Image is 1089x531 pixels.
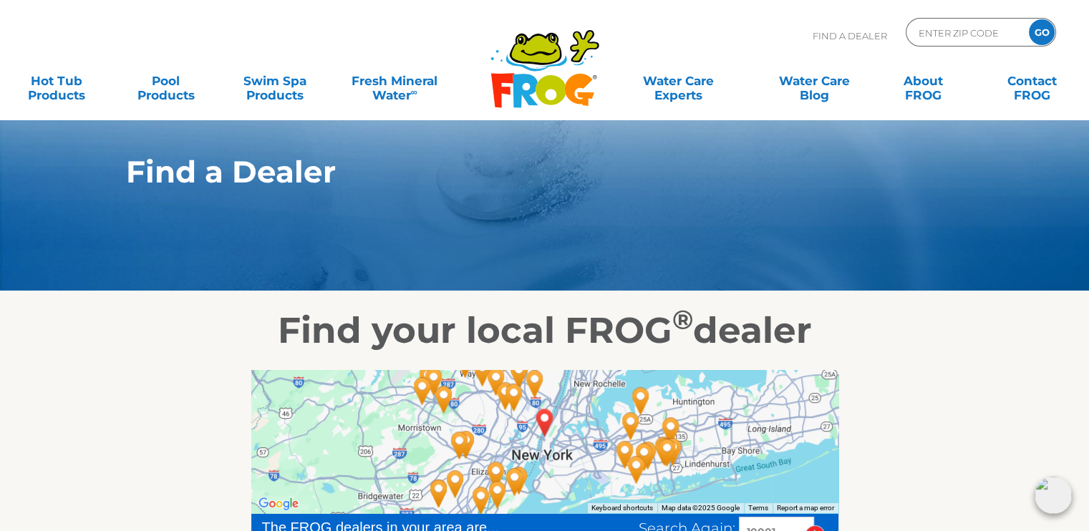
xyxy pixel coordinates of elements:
input: GO [1029,19,1055,45]
h2: Find your local FROG dealer [105,309,985,352]
h1: Find a Dealer [126,155,897,189]
a: AboutFROG [881,67,965,95]
div: Rix Pool & Spa - 21 miles away. [427,380,460,419]
div: Paco Pools & Spas - 21 miles away. [628,437,661,476]
a: Open this area in Google Maps (opens a new window) [255,495,302,513]
div: Costello's Hearth & Spa - Island Park - 21 miles away. [620,450,653,489]
sup: ® [672,303,693,336]
a: Fresh MineralWater∞ [342,67,447,95]
a: Water CareBlog [772,67,856,95]
div: InfiniteBlu Pool Services - 17 miles away. [450,425,483,464]
div: Leslie's Poolmart Inc # 283 - 22 miles away. [439,464,472,503]
a: Swim SpaProducts [233,67,317,95]
div: Hot Tub Central - Morris Plains - 25 miles away. [406,371,439,410]
div: Leslie's Poolmart, Inc. # 35 - 25 miles away. [654,411,687,450]
a: Water CareExperts [609,67,747,95]
div: Staten Island Pool & Spa, Inc - 20 miles away. [465,481,498,520]
img: openIcon [1035,477,1072,514]
div: Pool & Spa In Town - 8 miles away. [498,378,531,416]
a: ContactFROG [990,67,1075,95]
div: Leslie's Poolmart, Inc. # 746 - 17 miles away. [614,406,647,445]
div: Todd Harris Company Inc - 26 miles away. [422,474,455,512]
div: Leslie's Poolmart, Inc. # 279 - 26 miles away. [657,432,689,471]
span: Map data ©2025 Google [662,504,740,512]
div: Pagoda Pools - 13 miles away. [498,462,531,501]
div: The Hot Tub Factory - Bellmore - 25 miles away. [649,432,682,471]
button: Keyboard shortcuts [591,503,653,513]
div: Nutley Pools - 9 miles away. [489,376,522,415]
div: Montalbano's Pool & Spa - Dongan Hills - 13 miles away. [503,461,536,500]
a: Report a map error [777,504,834,512]
a: Hot TubProducts [14,67,99,95]
div: Costello's Hearth & Spa - Bellmore - 25 miles away. [651,433,684,472]
div: Leslie's Poolmart, Inc. # 150 - 20 miles away. [624,381,657,420]
p: Find A Dealer [813,18,887,54]
img: Google [255,495,302,513]
div: Leslie's Poolmart Inc # 1069 - 22 miles away. [631,436,664,474]
a: PoolProducts [123,67,208,95]
div: Monarch Pools & Spas - 16 miles away. [466,353,499,391]
div: Leslie's Poolmart Inc # 188 - 17 miles away. [609,435,642,474]
div: Leslie's Poolmart Inc # 1082 - 8 miles away. [518,364,551,403]
div: Leslie's Poolmart, Inc. # 239 - 18 miles away. [443,426,476,464]
div: G & S Pools - 17 miles away. [481,475,514,514]
a: Terms (opens in new tab) [748,504,768,512]
div: EMPIRE STATE, NY 10001 [528,403,561,442]
sup: ∞ [410,87,417,97]
input: Zip Code Form [917,22,1014,43]
div: Poolmasters / Pool & Spa Solutions - 25 miles away. [647,431,680,469]
div: Montalbano's Pool & Spa - Travis - 14 miles away. [480,456,513,495]
div: Leslie's Poolmart, Inc. # 277 - 13 miles away. [480,362,513,401]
